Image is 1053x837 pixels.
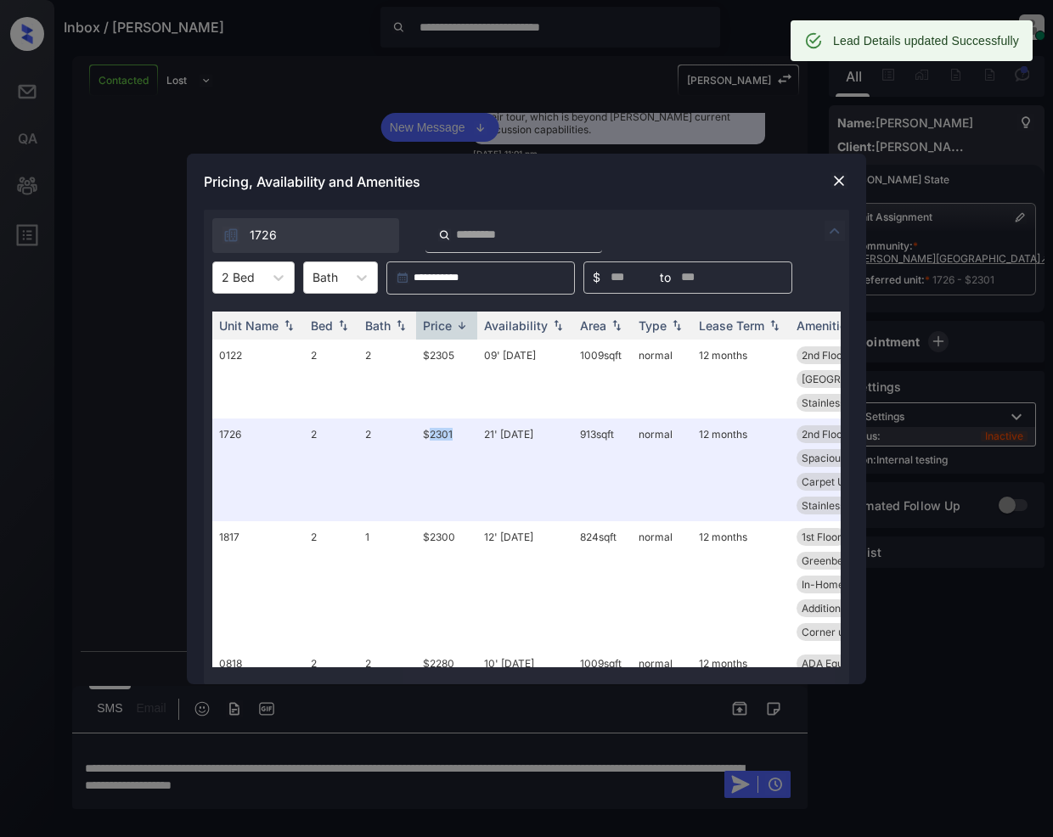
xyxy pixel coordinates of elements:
[802,396,880,409] span: Stainless Steel...
[549,319,566,331] img: sorting
[212,418,304,521] td: 1726
[477,418,573,521] td: 21' [DATE]
[802,626,856,638] span: Corner unit
[304,418,358,521] td: 2
[639,318,667,333] div: Type
[484,318,548,333] div: Availability
[423,318,452,333] div: Price
[608,319,625,331] img: sorting
[280,319,297,331] img: sorting
[573,418,632,521] td: 913 sqft
[699,318,764,333] div: Lease Term
[365,318,391,333] div: Bath
[358,418,416,521] td: 2
[802,475,889,488] span: Carpet Upgrade ...
[335,319,352,331] img: sorting
[802,578,893,591] span: In-Home Washer ...
[222,227,239,244] img: icon-zuma
[573,340,632,418] td: 1009 sqft
[802,428,847,441] span: 2nd Floor
[692,340,790,418] td: 12 months
[668,319,685,331] img: sorting
[692,648,790,727] td: 12 months
[311,318,333,333] div: Bed
[692,418,790,521] td: 12 months
[438,228,451,243] img: icon-zuma
[833,25,1019,56] div: Lead Details updated Successfully
[573,521,632,648] td: 824 sqft
[802,602,879,615] span: Additional Stor...
[632,648,692,727] td: normal
[477,648,573,727] td: 10' [DATE]
[802,531,842,543] span: 1st Floor
[477,521,573,648] td: 12' [DATE]
[477,340,573,418] td: 09' [DATE]
[593,268,600,287] span: $
[802,499,880,512] span: Stainless Steel...
[632,521,692,648] td: normal
[250,226,277,244] span: 1726
[632,418,692,521] td: normal
[632,340,692,418] td: normal
[825,221,845,241] img: icon-zuma
[580,318,606,333] div: Area
[358,648,416,727] td: 2
[802,349,847,362] span: 2nd Floor
[304,340,358,418] td: 2
[212,521,304,648] td: 1817
[797,318,853,333] div: Amenities
[416,418,477,521] td: $2301
[802,554,876,567] span: Greenbelt View
[766,319,783,331] img: sorting
[660,268,671,287] span: to
[802,657,870,670] span: ADA Equipped
[212,340,304,418] td: 0122
[212,648,304,727] td: 0818
[831,172,847,189] img: close
[453,319,470,332] img: sorting
[416,521,477,648] td: $2300
[416,648,477,727] td: $2280
[358,340,416,418] td: 2
[304,648,358,727] td: 2
[692,521,790,648] td: 12 months
[304,521,358,648] td: 2
[358,521,416,648] td: 1
[802,452,879,464] span: Spacious Closet
[573,648,632,727] td: 1009 sqft
[416,340,477,418] td: $2305
[219,318,279,333] div: Unit Name
[802,373,922,385] span: [GEOGRAPHIC_DATA] L...
[187,154,866,210] div: Pricing, Availability and Amenities
[392,319,409,331] img: sorting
